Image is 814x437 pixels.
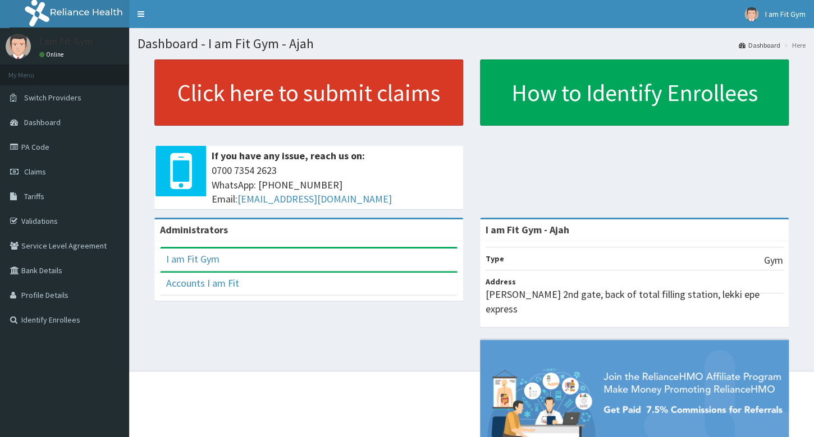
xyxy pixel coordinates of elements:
li: Here [781,40,806,50]
span: 0700 7354 2623 WhatsApp: [PHONE_NUMBER] Email: [212,163,458,206]
p: Gym [764,253,783,268]
b: Address [486,277,516,287]
span: Dashboard [24,117,61,127]
b: If you have any issue, reach us on: [212,149,365,162]
a: Online [39,50,66,58]
strong: I am Fit Gym - Ajah [486,223,569,236]
span: Claims [24,167,46,177]
a: Accounts I am Fit [166,277,239,289]
a: Dashboard [739,40,780,50]
h1: Dashboard - I am Fit Gym - Ajah [138,36,806,51]
span: Tariffs [24,191,44,201]
b: Administrators [160,223,228,236]
a: I am Fit Gym [166,252,219,265]
p: I am Fit Gym [39,36,93,47]
a: How to Identify Enrollees [480,59,789,126]
img: User Image [6,34,31,59]
span: I am Fit Gym [765,9,806,19]
a: [EMAIL_ADDRESS][DOMAIN_NAME] [237,192,392,205]
img: User Image [744,7,758,21]
span: Switch Providers [24,93,81,103]
p: [PERSON_NAME] 2nd gate, back of total filling station, lekki epe express [486,287,783,316]
a: Click here to submit claims [154,59,463,126]
b: Type [486,254,504,264]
